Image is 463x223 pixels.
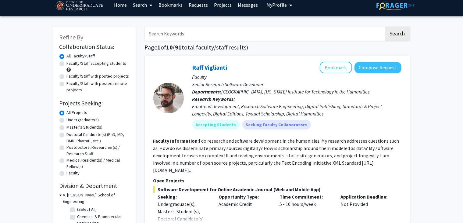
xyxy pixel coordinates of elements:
[192,89,222,95] b: Departments:
[67,170,80,176] label: Faculty
[192,73,401,81] p: Faculty
[158,193,210,200] p: Seeking:
[192,81,401,88] p: Senior Research Software Developer
[219,193,270,200] p: Opportunity Type:
[67,157,130,170] label: Medical Resident(s) / Medical Fellow(s)
[192,96,235,102] b: Research Keywords:
[158,43,161,51] span: 1
[67,109,87,116] label: All Projects
[59,182,130,189] h2: Division & Department:
[153,186,401,193] span: Software Development for Online Academic Journal (Web and Mobile App)
[166,43,173,51] span: 10
[242,120,311,130] mat-chip: Seeking Faculty Collaborators
[77,206,97,213] label: (Select All)
[67,80,130,93] label: Faculty/Staff with posted remote projects
[354,62,401,73] button: Compose Request to Raff Viglianti
[59,33,84,41] span: Refine By
[67,53,95,59] label: All Faculty/Staff
[385,27,410,41] button: Search
[266,2,287,8] span: My Profile
[192,120,240,130] mat-chip: Accepting Students
[67,144,130,157] label: Postdoctoral Researcher(s) / Research Staff
[280,193,331,200] p: Time Commitment:
[67,117,99,123] label: Undergraduate(s)
[340,193,392,200] p: Application Deadline:
[59,43,130,50] h2: Collaboration Status:
[153,138,399,173] fg-read-more: I do research and software development in the humanities. My research addresses questions such as...
[67,124,103,130] label: Master's Student(s)
[222,89,370,95] span: [GEOGRAPHIC_DATA], [US_STATE] Institute for Technology in the Humanities
[67,73,129,79] label: Faculty/Staff with posted projects
[153,138,199,144] b: Faculty Information:
[320,62,352,73] button: Add Raff Viglianti to Bookmarks
[192,103,401,117] div: Front-end development, Research Software Engineering, Digital Publishing, Standards & Project Lon...
[67,60,126,67] label: Faculty/Staff accepting students
[376,1,415,10] img: ForagerOne Logo
[145,27,384,41] input: Search Keywords
[145,44,410,51] h1: Page of ( total faculty/staff results)
[5,196,26,218] iframe: Chat
[59,100,130,107] h2: Projects Seeking:
[67,131,130,144] label: Doctoral Candidate(s) (PhD, MD, DMD, PharmD, etc.)
[153,177,401,184] p: Open Projects
[63,192,130,205] h3: A. [PERSON_NAME] School of Engineering
[175,43,182,51] span: 91
[192,64,227,71] a: Raff Viglianti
